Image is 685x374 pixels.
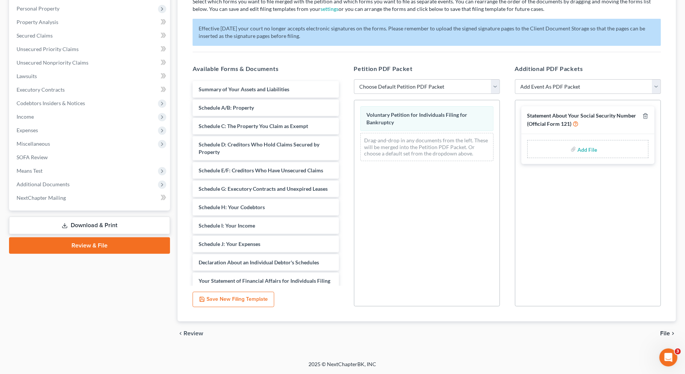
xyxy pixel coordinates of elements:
[11,83,170,97] a: Executory Contracts
[670,330,676,336] i: chevron_right
[17,113,34,120] span: Income
[17,127,38,133] span: Expenses
[675,348,681,354] span: 3
[199,104,254,111] span: Schedule A/B: Property
[660,330,670,336] span: File
[11,69,170,83] a: Lawsuits
[193,19,661,46] p: Effective [DATE] your court no longer accepts electronic signatures on the forms. Please remember...
[527,112,636,127] span: Statement About Your Social Security Number (Official Form 121)
[17,195,66,201] span: NextChapter Mailing
[17,167,43,174] span: Means Test
[17,5,59,12] span: Personal Property
[199,222,255,229] span: Schedule I: Your Income
[17,154,48,160] span: SOFA Review
[360,133,494,161] div: Drag-and-drop in any documents from the left. These will be merged into the Petition PDF Packet. ...
[17,59,88,66] span: Unsecured Nonpriority Claims
[17,181,70,187] span: Additional Documents
[199,86,289,92] span: Summary of Your Assets and Liabilities
[11,42,170,56] a: Unsecured Priority Claims
[17,140,50,147] span: Miscellaneous
[184,330,203,336] span: Review
[193,64,339,73] h5: Available Forms & Documents
[11,29,170,42] a: Secured Claims
[178,330,211,336] button: chevron_left Review
[199,141,319,155] span: Schedule D: Creditors Who Hold Claims Secured by Property
[17,73,37,79] span: Lawsuits
[199,277,330,291] span: Your Statement of Financial Affairs for Individuals Filing for Bankruptcy
[354,65,413,72] span: Petition PDF Packet
[17,100,85,106] span: Codebtors Insiders & Notices
[9,217,170,234] a: Download & Print
[11,56,170,69] a: Unsecured Nonpriority Claims
[17,46,79,52] span: Unsecured Priority Claims
[17,32,53,39] span: Secured Claims
[199,204,265,210] span: Schedule H: Your Codebtors
[199,167,323,173] span: Schedule E/F: Creditors Who Have Unsecured Claims
[199,259,319,265] span: Declaration About an Individual Debtor's Schedules
[367,112,468,125] span: Voluntary Petition for Individuals Filing for Bankruptcy
[320,6,339,12] a: settings
[9,237,170,254] a: Review & File
[17,19,58,25] span: Property Analysis
[11,191,170,205] a: NextChapter Mailing
[659,348,677,366] iframe: Intercom live chat
[515,64,661,73] h5: Additional PDF Packets
[128,360,557,374] div: 2025 © NextChapterBK, INC
[11,15,170,29] a: Property Analysis
[199,241,260,247] span: Schedule J: Your Expenses
[199,185,328,192] span: Schedule G: Executory Contracts and Unexpired Leases
[17,86,65,93] span: Executory Contracts
[178,330,184,336] i: chevron_left
[199,123,308,129] span: Schedule C: The Property You Claim as Exempt
[193,292,274,308] button: Save New Filing Template
[11,151,170,164] a: SOFA Review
